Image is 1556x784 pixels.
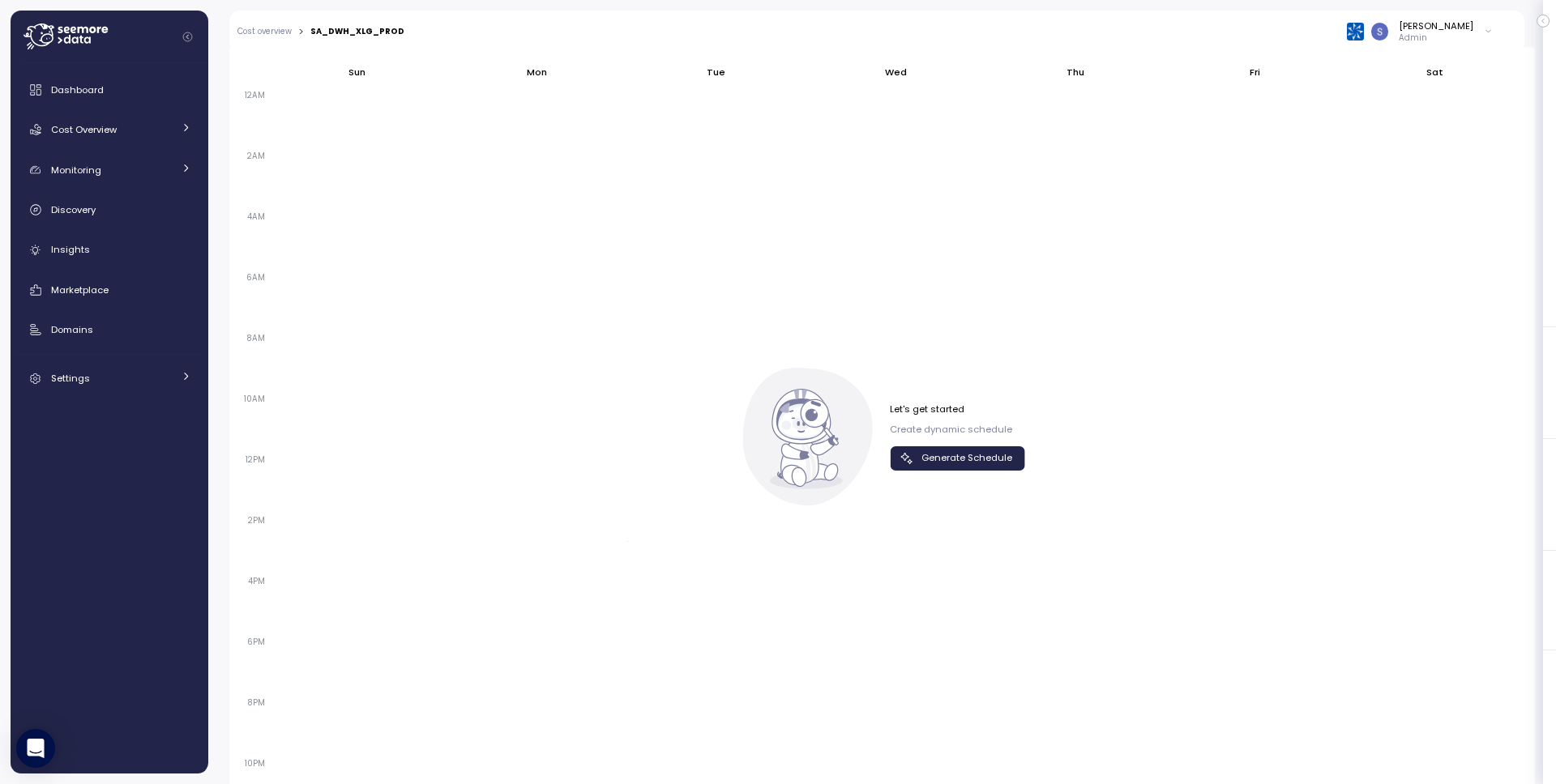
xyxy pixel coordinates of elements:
p: Tue [707,66,725,79]
div: > [298,27,304,37]
p: Let's get started [890,403,1025,415]
span: 2AM [243,151,269,161]
button: Thu [1058,58,1092,87]
span: Dashboard [51,83,104,96]
p: Sat [1426,66,1443,79]
span: Generate Schedule [921,447,1012,469]
button: Wed [877,58,915,87]
span: 4PM [244,576,269,586]
a: Settings [17,362,202,394]
button: Tue [699,58,734,87]
span: Cost Overview [51,123,117,136]
span: 8PM [243,697,269,708]
span: Insights [51,243,90,256]
button: Collapse navigation [177,31,198,43]
span: 6PM [243,637,269,647]
a: Marketplace [17,274,202,306]
img: 68790ce639d2d68da1992664.PNG [1347,23,1364,40]
span: Settings [51,372,90,385]
p: Sun [348,66,365,79]
div: [PERSON_NAME] [1399,19,1473,32]
button: Sun [341,58,374,87]
span: Monitoring [51,164,101,177]
span: 4AM [243,211,269,222]
button: Fri [1242,58,1268,87]
a: Monitoring [17,154,202,186]
img: ACg8ocLCy7HMj59gwelRyEldAl2GQfy23E10ipDNf0SDYCnD3y85RA=s96-c [1371,23,1388,40]
span: 6AM [242,272,269,283]
button: Mon [519,58,555,87]
span: 12PM [242,454,269,465]
p: Thu [1067,66,1084,79]
p: Mon [527,66,547,79]
a: Cost Overview [17,113,202,146]
span: 12AM [241,90,269,100]
a: Cost overview [237,28,292,36]
span: Marketplace [51,283,109,296]
span: 10AM [240,394,269,404]
button: Sat [1418,58,1451,87]
span: Discovery [51,203,96,216]
a: Discovery [17,194,202,226]
span: 2PM [244,515,269,526]
a: Insights [17,234,202,266]
p: Admin [1399,32,1473,44]
div: Open Intercom Messenger [16,729,55,768]
span: 10PM [241,758,269,769]
div: SA_DWH_XLG_PROD [310,28,404,36]
p: Create dynamic schedule [890,423,1025,436]
span: 8AM [242,333,269,343]
a: Domains [17,313,202,346]
a: Dashboard [17,74,202,106]
button: Generate Schedule [890,446,1025,470]
p: Wed [885,66,907,79]
p: Fri [1250,66,1260,79]
span: Domains [51,323,93,336]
